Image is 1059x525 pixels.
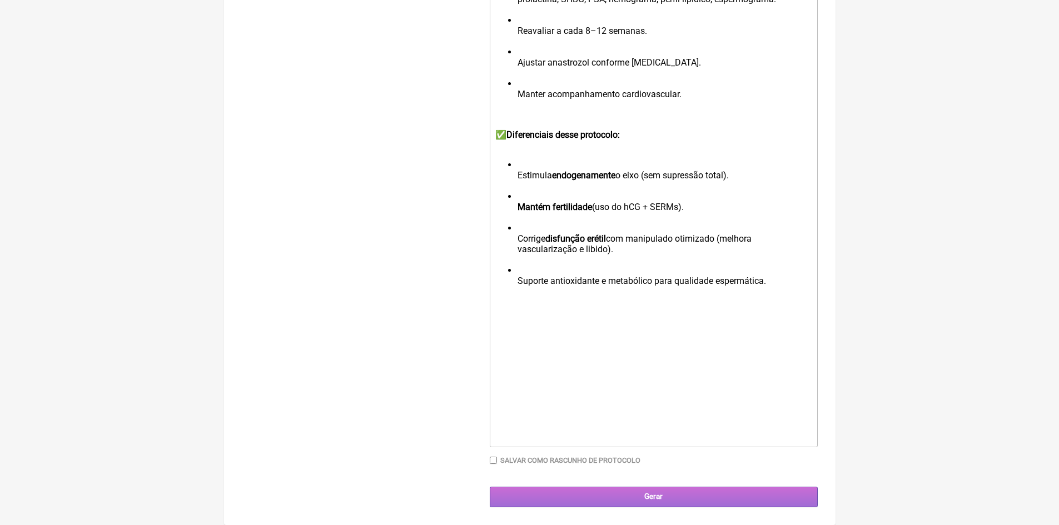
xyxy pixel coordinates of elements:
[518,191,811,223] li: (uso do hCG + SERMs).
[518,223,811,265] li: Corrige com manipulado otimizado (melhora vascularização e libido).
[518,159,811,191] li: Estimula o eixo (sem supressão total).
[518,15,811,47] li: Reavaliar a cada 8–12 semanas.
[518,47,811,78] li: Ajustar anastrozol conforme [MEDICAL_DATA].
[545,233,606,244] strong: disfunção erétil
[518,78,811,110] li: Manter acompanhamento cardiovascular.
[506,129,620,140] strong: Diferenciais desse protocolo:
[552,170,615,181] strong: endogenamente
[500,456,640,464] label: Salvar como rascunho de Protocolo
[518,202,592,212] strong: Mantém fertilidade
[495,119,811,151] div: ✅
[490,487,818,507] input: Gerar
[518,265,811,297] li: Suporte antioxidante e metabólico para qualidade espermática.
